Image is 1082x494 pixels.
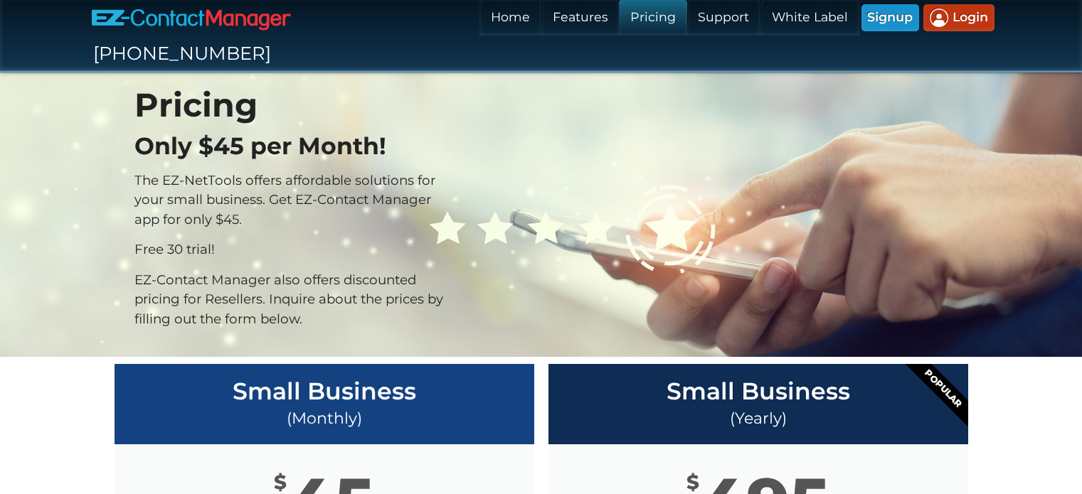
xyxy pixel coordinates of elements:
span: [PHONE_NUMBER] [93,43,271,64]
h2: Only $45 per Month! [134,133,450,160]
span: $ [686,473,699,493]
p: Free 30 trial! [134,240,450,259]
h3: Small Business [115,378,534,407]
span: $ [274,473,287,493]
a: Signup [861,4,919,31]
div: Popular [861,307,1025,471]
p: EZ-Contact Manager also offers discounted pricing for Resellers. Inquire about the prices by fill... [134,270,450,329]
h1: Pricing [134,90,450,122]
h3: Small Business [548,378,968,407]
p: The EZ-NetTools offers affordable solutions for your small business. Get EZ-Contact Manager app f... [134,171,450,230]
span: (Monthly) [287,409,362,427]
span: (Yearly) [730,409,787,427]
img: EZ-ContactManager [92,8,291,31]
a: Login [923,4,994,31]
